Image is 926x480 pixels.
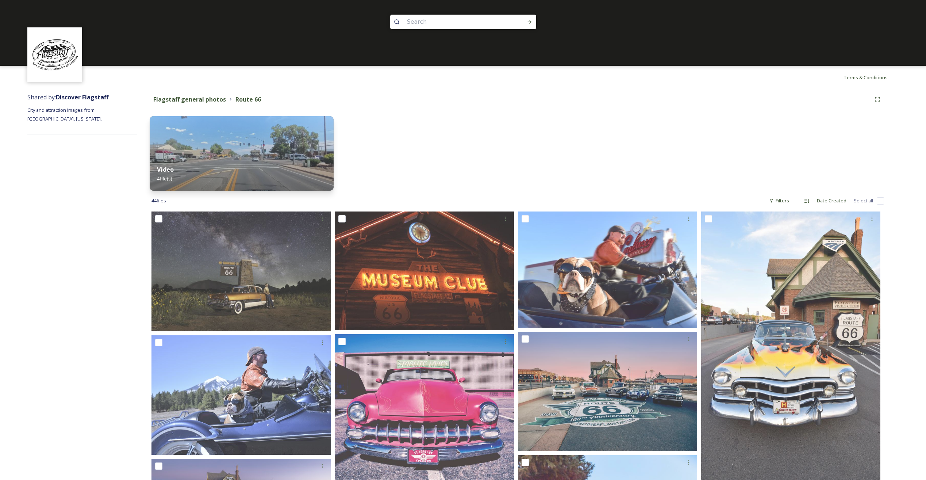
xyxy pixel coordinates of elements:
[56,93,108,101] strong: Discover Flagstaff
[27,93,108,101] span: Shared by:
[157,165,174,174] strong: Video
[844,74,888,81] span: Terms & Conditions
[28,28,81,81] img: Untitled%20design%20(1).png
[27,107,102,122] span: City and attraction images from [GEOGRAPHIC_DATA], [US_STATE].
[157,175,172,182] span: 4 file(s)
[151,212,331,331] img: Route 66 _ Sign Fix Small.jpg
[151,197,166,204] span: 44 file s
[235,95,261,103] strong: Route 66
[765,194,793,208] div: Filters
[150,116,334,191] img: 7dd7c5ee-9ac9-44a9-88de-2acfe2108dd2.jpg
[153,95,226,103] strong: Flagstaff general photos
[813,194,850,208] div: Date Created
[518,212,697,328] img: Galaxy1.jpg
[151,335,331,455] img: DSC_0391_formatted.jpg
[335,334,514,480] img: ClassicCar.jpg
[854,197,873,204] span: Select all
[403,14,503,30] input: Search
[844,73,899,82] a: Terms & Conditions
[518,332,697,452] img: VC Sign RS.jpg
[335,212,514,330] img: Museum Club at Night3.jpeg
